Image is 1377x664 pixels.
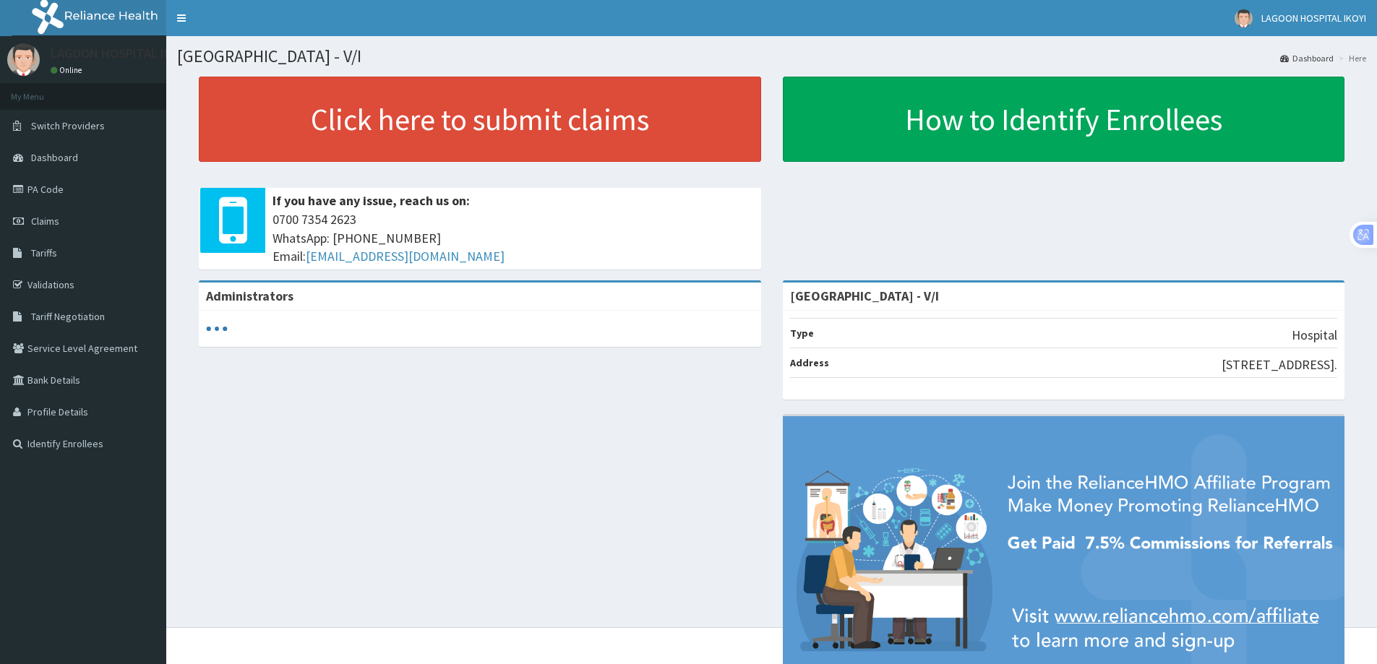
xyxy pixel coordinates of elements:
[51,65,85,75] a: Online
[306,248,505,264] a: [EMAIL_ADDRESS][DOMAIN_NAME]
[31,119,105,132] span: Switch Providers
[1335,52,1366,64] li: Here
[1261,12,1366,25] span: LAGOON HOSPITAL IKOYI
[31,310,105,323] span: Tariff Negotiation
[199,77,761,162] a: Click here to submit claims
[273,210,754,266] span: 0700 7354 2623 WhatsApp: [PHONE_NUMBER] Email:
[177,47,1366,66] h1: [GEOGRAPHIC_DATA] - V/I
[1292,326,1337,345] p: Hospital
[51,47,190,60] p: LAGOON HOSPITAL IKOYI
[1235,9,1253,27] img: User Image
[790,327,814,340] b: Type
[790,356,829,369] b: Address
[31,151,78,164] span: Dashboard
[1280,52,1334,64] a: Dashboard
[31,246,57,259] span: Tariffs
[7,43,40,76] img: User Image
[1222,355,1337,374] p: [STREET_ADDRESS].
[790,288,939,304] strong: [GEOGRAPHIC_DATA] - V/I
[783,77,1345,162] a: How to Identify Enrollees
[273,192,470,209] b: If you have any issue, reach us on:
[206,318,228,340] svg: audio-loading
[31,215,59,228] span: Claims
[206,288,293,304] b: Administrators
